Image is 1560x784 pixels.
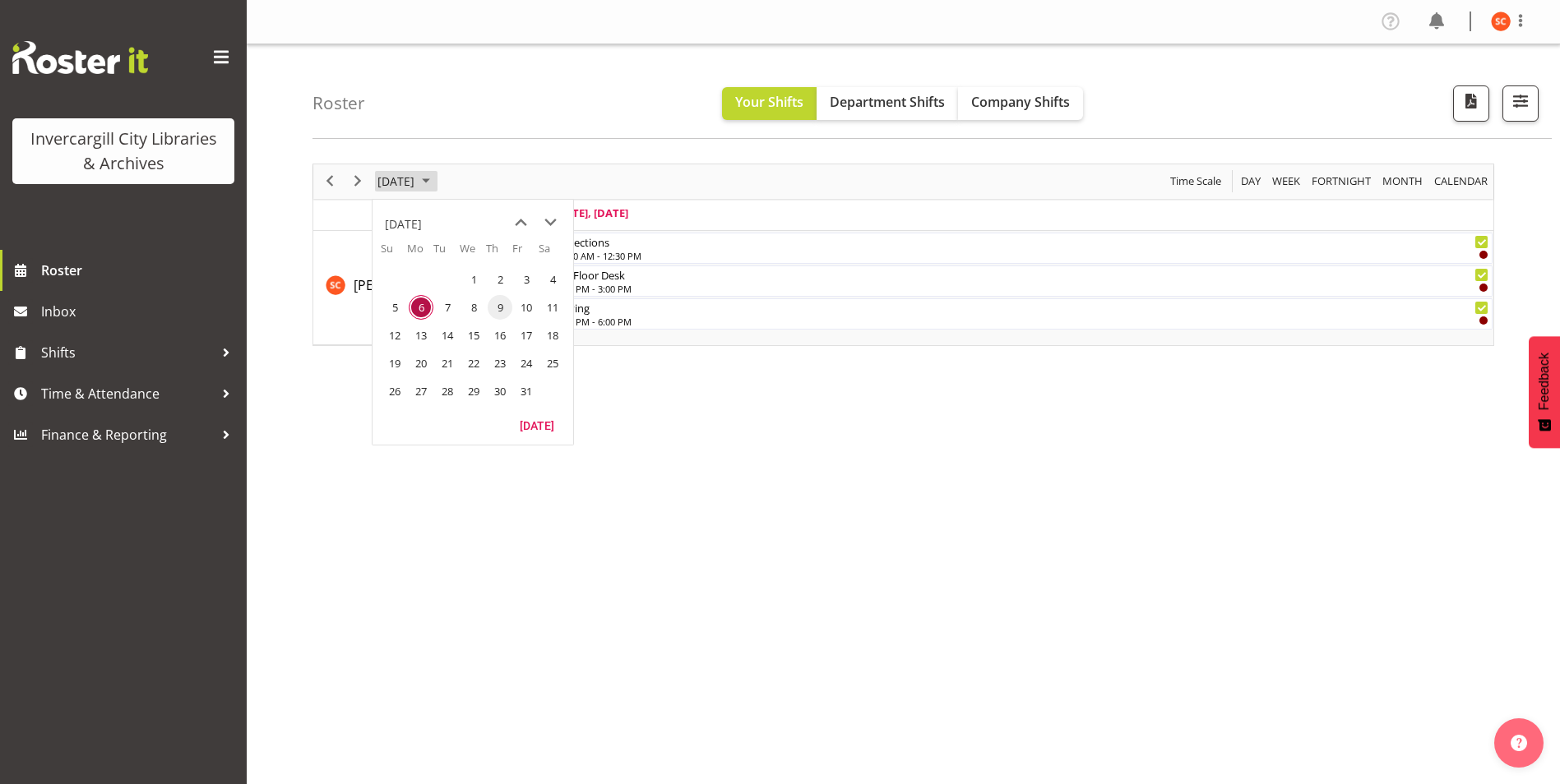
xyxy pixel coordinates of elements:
[553,205,628,220] span: [DATE], [DATE]
[313,231,549,345] td: Serena Casey resource
[382,351,407,376] span: Sunday, October 19, 2025
[409,351,433,376] span: Monday, October 20, 2025
[1511,735,1527,751] img: help-xxl-2.png
[486,241,512,265] th: Th
[41,381,214,406] span: Time & Attendance
[488,323,512,348] span: Thursday, October 16, 2025
[12,41,148,74] img: Rosterit website logo
[409,323,433,348] span: Monday, October 13, 2025
[488,379,512,404] span: Thursday, October 30, 2025
[550,233,1493,264] div: Serena Casey"s event - Collections Begin From Monday, October 6, 2025 at 11:30:00 AM GMT+13:00 En...
[540,323,565,348] span: Saturday, October 18, 2025
[409,379,433,404] span: Monday, October 27, 2025
[514,351,539,376] span: Friday, October 24, 2025
[354,275,456,295] a: [PERSON_NAME]
[556,282,1488,295] div: 1:00 PM - 3:00 PM
[1453,85,1489,122] button: Download a PDF of the roster for the current day
[41,299,238,324] span: Inbox
[488,351,512,376] span: Thursday, October 23, 2025
[41,340,214,365] span: Shifts
[312,164,1494,346] div: Timeline Day of October 6, 2025
[41,258,238,283] span: Roster
[316,164,344,199] div: previous period
[735,93,803,111] span: Your Shifts
[514,295,539,320] span: Friday, October 10, 2025
[409,295,433,320] span: Monday, October 6, 2025
[556,249,1488,262] div: 11:30 AM - 12:30 PM
[506,208,535,238] button: previous month
[958,87,1083,120] button: Company Shifts
[556,299,1488,316] div: Roving
[407,241,433,265] th: Mo
[347,171,369,191] button: Next
[1169,171,1223,191] span: Time Scale
[556,233,1488,250] div: Collections
[1271,171,1302,191] span: Week
[1239,171,1262,191] span: Day
[549,231,1493,345] table: Timeline Day of October 6, 2025
[514,379,539,404] span: Friday, October 31, 2025
[1380,171,1426,191] button: Timeline Month
[1270,171,1303,191] button: Timeline Week
[488,295,512,320] span: Thursday, October 9, 2025
[1491,12,1511,31] img: serena-casey11690.jpg
[435,379,460,404] span: Tuesday, October 28, 2025
[312,94,365,113] h4: Roster
[514,267,539,292] span: Friday, October 3, 2025
[550,265,1493,297] div: Serena Casey"s event - 1st Floor Desk Begin From Monday, October 6, 2025 at 1:00:00 PM GMT+13:00 ...
[461,379,486,404] span: Wednesday, October 29, 2025
[382,379,407,404] span: Sunday, October 26, 2025
[1310,171,1373,191] span: Fortnight
[372,164,440,199] div: October 6, 2025
[550,298,1493,330] div: Serena Casey"s event - Roving Begin From Monday, October 6, 2025 at 4:00:00 PM GMT+13:00 Ends At ...
[722,87,817,120] button: Your Shifts
[435,351,460,376] span: Tuesday, October 21, 2025
[461,267,486,292] span: Wednesday, October 1, 2025
[514,323,539,348] span: Friday, October 17, 2025
[540,267,565,292] span: Saturday, October 4, 2025
[435,323,460,348] span: Tuesday, October 14, 2025
[382,323,407,348] span: Sunday, October 12, 2025
[512,241,539,265] th: Fr
[830,93,945,111] span: Department Shifts
[354,276,456,294] span: [PERSON_NAME]
[817,87,958,120] button: Department Shifts
[344,164,372,199] div: next period
[1537,353,1552,410] span: Feedback
[461,323,486,348] span: Wednesday, October 15, 2025
[1502,85,1539,122] button: Filter Shifts
[385,208,422,241] div: title
[376,171,416,191] span: [DATE]
[461,295,486,320] span: Wednesday, October 8, 2025
[1529,336,1560,448] button: Feedback - Show survey
[375,171,437,191] button: October 2025
[381,241,407,265] th: Su
[1433,171,1489,191] span: calendar
[556,266,1488,283] div: 1st Floor Desk
[460,241,486,265] th: We
[407,293,433,321] td: Monday, October 6, 2025
[1168,171,1224,191] button: Time Scale
[435,295,460,320] span: Tuesday, October 7, 2025
[433,241,460,265] th: Tu
[488,267,512,292] span: Thursday, October 2, 2025
[29,127,218,176] div: Invercargill City Libraries & Archives
[1432,171,1491,191] button: Month
[41,422,214,447] span: Finance & Reporting
[535,208,565,238] button: next month
[382,295,407,320] span: Sunday, October 5, 2025
[556,315,1488,328] div: 4:00 PM - 6:00 PM
[319,171,341,191] button: Previous
[539,241,565,265] th: Sa
[1238,171,1264,191] button: Timeline Day
[509,413,565,436] button: Today
[461,351,486,376] span: Wednesday, October 22, 2025
[971,93,1070,111] span: Company Shifts
[540,295,565,320] span: Saturday, October 11, 2025
[1381,171,1424,191] span: Month
[540,351,565,376] span: Saturday, October 25, 2025
[1309,171,1374,191] button: Fortnight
